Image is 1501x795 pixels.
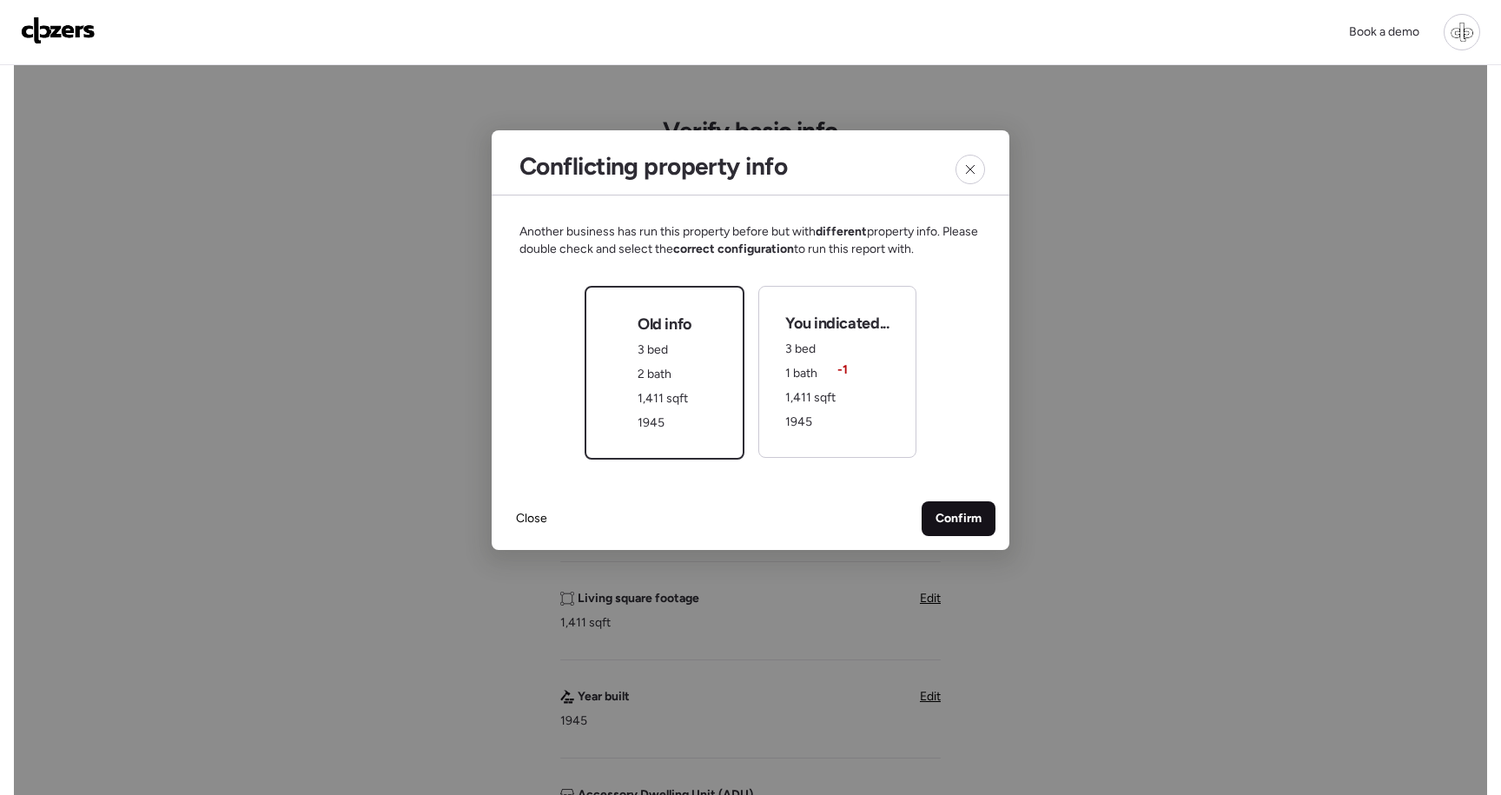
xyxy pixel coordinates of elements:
[785,341,816,356] span: 3 bed
[519,151,787,181] h2: Conflicting property info
[837,361,848,379] span: -1
[785,390,836,405] span: 1,411 sqft
[638,367,671,381] span: 2 bath
[1349,24,1419,39] span: Book a demo
[21,17,96,44] img: Logo
[638,342,668,357] span: 3 bed
[519,223,982,258] span: Another business has run this property before but with property info. Please double check and sel...
[816,224,867,239] span: different
[638,391,688,406] span: 1,411 sqft
[785,414,812,429] span: 1945
[638,415,665,430] span: 1945
[673,242,794,256] span: correct configuration
[785,313,889,334] span: You indicated...
[936,510,982,527] span: Confirm
[516,510,547,527] span: Close
[785,366,817,381] span: 1 bath
[638,314,691,335] span: Old info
